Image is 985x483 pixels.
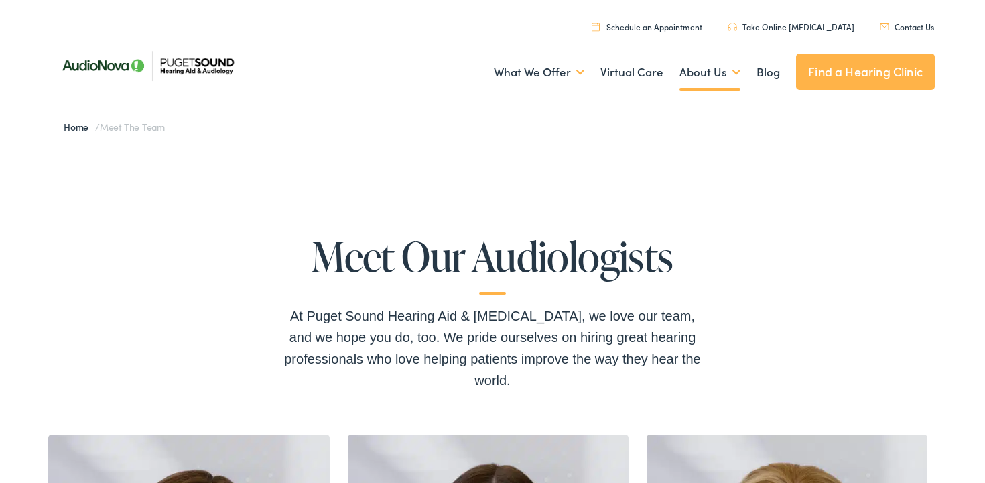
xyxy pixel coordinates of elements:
a: What We Offer [494,48,584,97]
a: About Us [679,48,740,97]
a: Find a Hearing Clinic [796,54,935,90]
img: utility icon [880,23,889,30]
a: Schedule an Appointment [592,21,702,32]
div: At Puget Sound Hearing Aid & [MEDICAL_DATA], we love our team, and we hope you do, too. We pride ... [278,305,707,391]
a: Blog [757,48,780,97]
a: Contact Us [880,21,934,32]
a: Virtual Care [600,48,663,97]
a: Take Online [MEDICAL_DATA] [728,21,854,32]
h1: Meet Our Audiologists [278,234,707,295]
img: utility icon [592,22,600,31]
span: Meet the Team [100,120,165,133]
a: Home [64,120,95,133]
span: / [64,120,165,133]
img: utility icon [728,23,737,31]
